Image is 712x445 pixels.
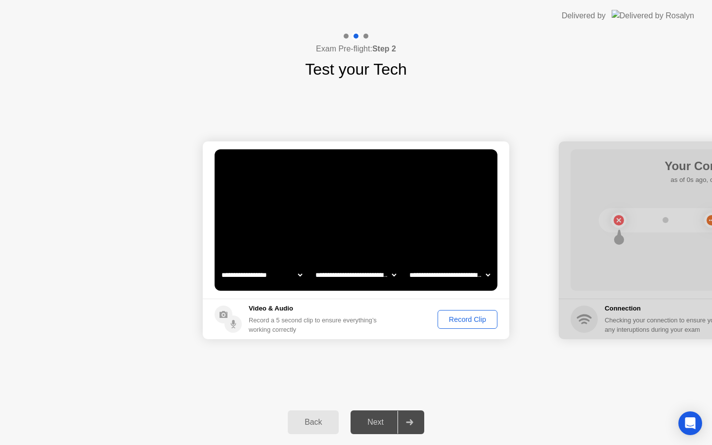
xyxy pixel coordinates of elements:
[354,418,398,427] div: Next
[305,57,407,81] h1: Test your Tech
[351,410,424,434] button: Next
[372,44,396,53] b: Step 2
[249,315,381,334] div: Record a 5 second clip to ensure everything’s working correctly
[407,265,492,285] select: Available microphones
[316,43,396,55] h4: Exam Pre-flight:
[438,310,497,329] button: Record Clip
[562,10,606,22] div: Delivered by
[288,410,339,434] button: Back
[441,315,494,323] div: Record Clip
[249,304,381,313] h5: Video & Audio
[612,10,694,21] img: Delivered by Rosalyn
[220,265,304,285] select: Available cameras
[678,411,702,435] div: Open Intercom Messenger
[313,265,398,285] select: Available speakers
[291,418,336,427] div: Back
